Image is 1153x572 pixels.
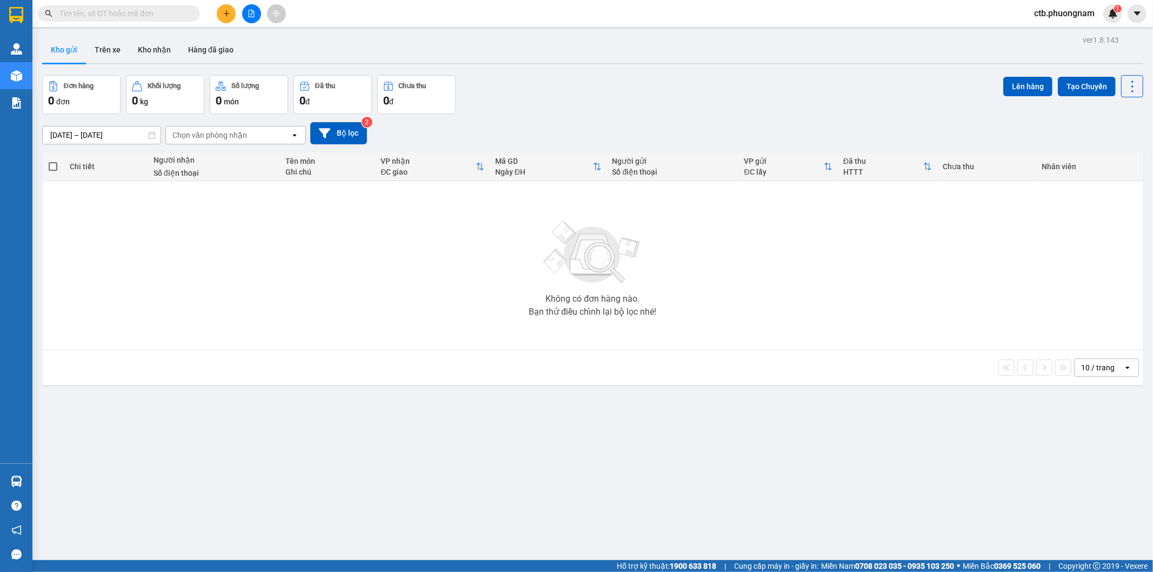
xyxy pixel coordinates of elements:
span: 0 [132,94,138,107]
th: Toggle SortBy [838,152,937,181]
span: Miền Nam [821,560,954,572]
th: Toggle SortBy [375,152,490,181]
div: Mã GD [495,157,593,165]
span: copyright [1093,562,1101,570]
strong: 0708 023 035 - 0935 103 250 [855,562,954,570]
div: VP nhận [381,157,476,165]
span: ctb.phuongnam [1025,6,1103,20]
button: Tạo Chuyến [1058,77,1116,96]
button: file-add [242,4,261,23]
button: Lên hàng [1003,77,1052,96]
span: kg [140,97,148,106]
span: Cung cấp máy in - giấy in: [734,560,818,572]
button: Kho gửi [42,37,86,63]
div: ver 1.8.143 [1083,34,1119,46]
img: warehouse-icon [11,43,22,55]
span: file-add [248,10,255,17]
div: Ngày ĐH [495,168,593,176]
span: Miền Bắc [963,560,1041,572]
strong: 0369 525 060 [994,562,1041,570]
span: message [11,549,22,560]
span: | [1049,560,1050,572]
button: plus [217,4,236,23]
div: Chưa thu [399,82,426,90]
img: icon-new-feature [1108,9,1118,18]
div: Ghi chú [285,168,370,176]
div: Bạn thử điều chỉnh lại bộ lọc nhé! [529,308,656,316]
span: caret-down [1132,9,1142,18]
div: ĐC lấy [744,168,824,176]
div: Người gửi [612,157,734,165]
button: Hàng đã giao [179,37,242,63]
button: Kho nhận [129,37,179,63]
div: Người nhận [154,156,275,164]
div: Đã thu [843,157,923,165]
div: Chi tiết [70,162,143,171]
th: Toggle SortBy [739,152,838,181]
img: svg+xml;base64,PHN2ZyBjbGFzcz0ibGlzdC1wbHVnX19zdmciIHhtbG5zPSJodHRwOi8vd3d3LnczLm9yZy8yMDAwL3N2Zy... [538,215,647,290]
img: warehouse-icon [11,70,22,82]
input: Tìm tên, số ĐT hoặc mã đơn [59,8,187,19]
div: Số lượng [231,82,259,90]
sup: 1 [1114,5,1122,12]
div: Tên món [285,157,370,165]
span: Hỗ trợ kỹ thuật: [617,560,716,572]
input: Select a date range. [43,127,161,144]
button: Đã thu0đ [294,75,372,114]
div: Đã thu [315,82,335,90]
span: món [224,97,239,106]
button: Chưa thu0đ [377,75,456,114]
button: caret-down [1128,4,1147,23]
span: đ [389,97,394,106]
button: Khối lượng0kg [126,75,204,114]
div: Chọn văn phòng nhận [172,130,247,141]
span: 0 [299,94,305,107]
span: 1 [1116,5,1119,12]
img: warehouse-icon [11,476,22,487]
div: Chưa thu [943,162,1031,171]
span: đơn [56,97,70,106]
span: ⚪️ [957,564,960,568]
span: 0 [48,94,54,107]
div: Đơn hàng [64,82,94,90]
div: ĐC giao [381,168,476,176]
span: 0 [383,94,389,107]
button: Bộ lọc [310,122,367,144]
div: Không có đơn hàng nào. [545,295,639,303]
div: 10 / trang [1081,362,1115,373]
sup: 2 [362,117,372,128]
div: VP gửi [744,157,824,165]
button: Đơn hàng0đơn [42,75,121,114]
svg: open [1123,363,1132,372]
span: question-circle [11,501,22,511]
img: solution-icon [11,97,22,109]
span: search [45,10,52,17]
button: aim [267,4,286,23]
span: đ [305,97,310,106]
div: Số điện thoại [612,168,734,176]
button: Số lượng0món [210,75,288,114]
svg: open [290,131,299,139]
button: Trên xe [86,37,129,63]
th: Toggle SortBy [490,152,607,181]
img: logo-vxr [9,7,23,23]
div: Khối lượng [148,82,181,90]
span: plus [223,10,230,17]
div: HTTT [843,168,923,176]
span: notification [11,525,22,535]
div: Số điện thoại [154,169,275,177]
span: aim [272,10,280,17]
strong: 1900 633 818 [670,562,716,570]
span: 0 [216,94,222,107]
div: Nhân viên [1042,162,1138,171]
span: | [724,560,726,572]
